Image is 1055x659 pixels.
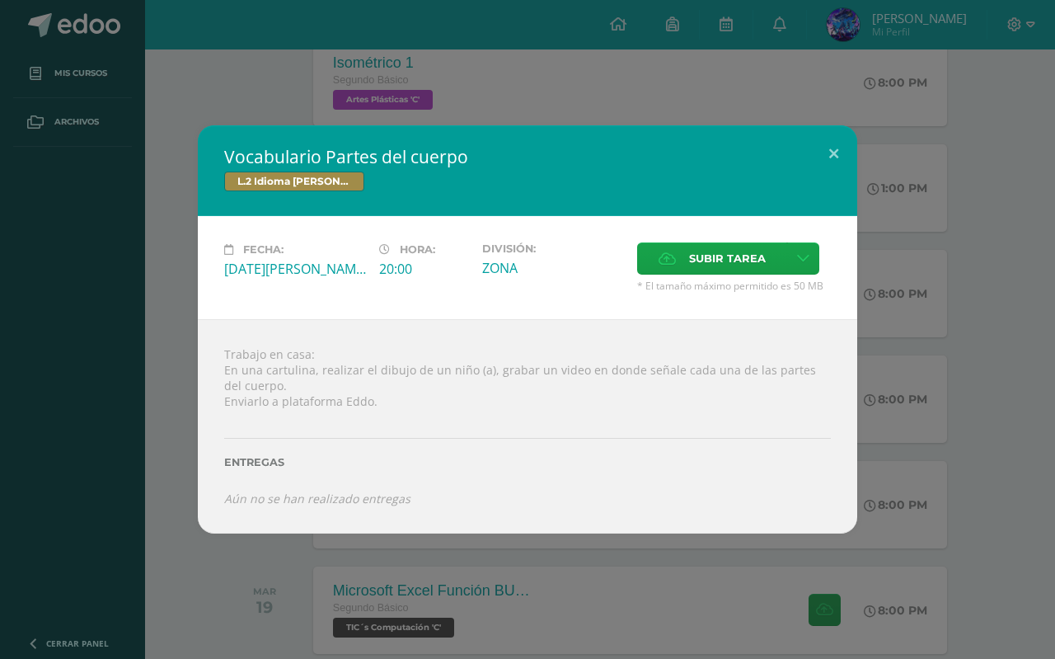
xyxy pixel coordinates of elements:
[224,172,364,191] span: L.2 Idioma [PERSON_NAME]
[224,491,410,506] i: Aún no se han realizado entregas
[379,260,469,278] div: 20:00
[243,243,284,256] span: Fecha:
[400,243,435,256] span: Hora:
[224,145,831,168] h2: Vocabulario Partes del cuerpo
[810,125,857,181] button: Close (Esc)
[224,456,831,468] label: Entregas
[198,319,857,533] div: Trabajo en casa: En una cartulina, realizar el dibujo de un niño (a), grabar un video en donde se...
[637,279,831,293] span: * El tamaño máximo permitido es 50 MB
[224,260,366,278] div: [DATE][PERSON_NAME]
[482,259,624,277] div: ZONA
[689,243,766,274] span: Subir tarea
[482,242,624,255] label: División:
